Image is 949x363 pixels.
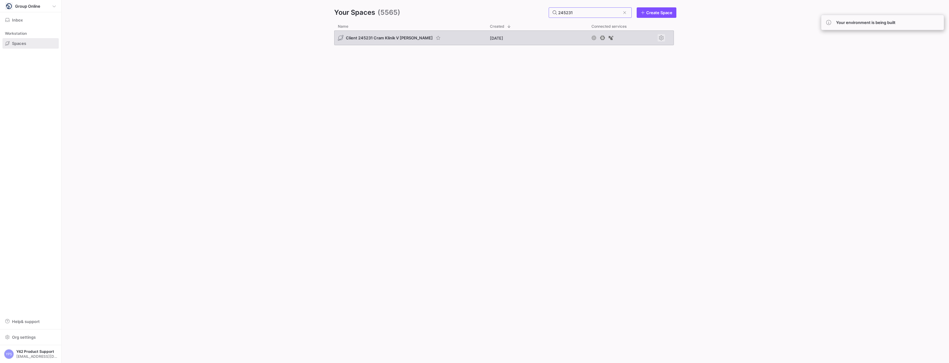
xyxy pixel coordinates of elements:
[378,7,400,18] span: (5565)
[2,332,59,342] button: Org settings
[346,35,433,40] span: Client 245231 Cram Klinik V [PERSON_NAME]
[6,3,12,9] img: https://storage.googleapis.com/y42-prod-data-exchange/images/yakPloC5i6AioCi4fIczWrDfRkcT4LKn1FCT...
[2,29,59,38] div: Workstation
[637,7,676,18] a: Create Space
[12,18,23,22] span: Inbox
[12,335,36,340] span: Org settings
[334,7,375,18] span: Your Spaces
[2,348,59,361] button: YPSY42 Product Support[EMAIL_ADDRESS][DOMAIN_NAME]
[16,354,57,359] span: [EMAIL_ADDRESS][DOMAIN_NAME]
[836,20,895,25] span: Your environment is being built
[15,4,40,9] span: Group Online
[16,349,57,354] span: Y42 Product Support
[12,41,26,46] span: Spaces
[490,24,504,29] span: Created
[338,24,348,29] span: Name
[4,349,14,359] div: YPS
[334,30,674,48] div: Press SPACE to select this row.
[2,316,59,327] button: Help& support
[2,38,59,49] a: Spaces
[12,319,40,324] span: Help & support
[591,24,627,29] span: Connected services
[490,36,503,41] span: [DATE]
[646,10,672,15] span: Create Space
[558,10,620,15] input: Search by Space name
[2,15,59,25] button: Inbox
[2,335,59,340] a: Org settings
